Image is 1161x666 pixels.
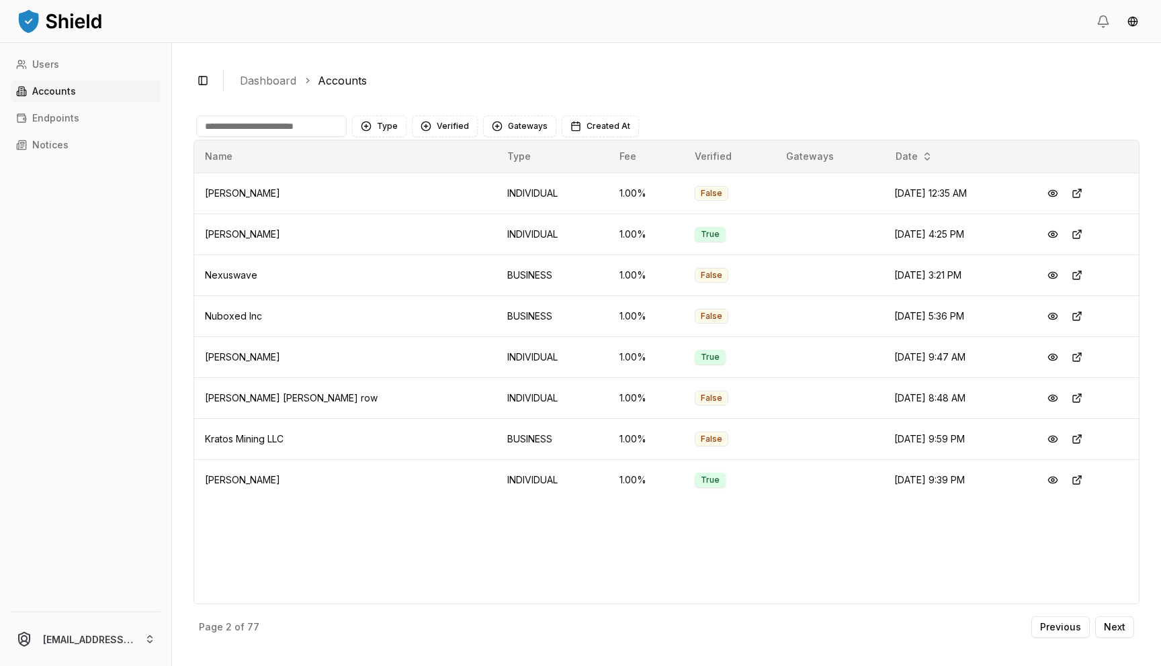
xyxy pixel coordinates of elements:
th: Gateways [775,140,884,173]
span: [DATE] 9:59 PM [894,433,965,444]
span: [PERSON_NAME] [PERSON_NAME] row [205,392,378,403]
p: Users [32,60,59,69]
a: Dashboard [240,73,296,89]
span: Nuboxed Inc [205,310,262,322]
button: Gateways [483,115,556,137]
span: Kratos Mining LLC [205,433,284,444]
button: Verified [412,115,478,137]
span: 1.00 % [619,269,646,281]
span: 1.00 % [619,228,646,240]
button: [EMAIL_ADDRESS][DOMAIN_NAME] [5,618,166,661]
span: [DATE] 4:25 PM [894,228,964,240]
p: 2 [226,622,232,632]
p: [EMAIL_ADDRESS][DOMAIN_NAME] [43,632,134,647]
p: Accounts [32,87,76,96]
span: [DATE] 5:36 PM [894,310,964,322]
a: Users [11,54,161,75]
p: 77 [247,622,259,632]
button: Previous [1031,616,1090,638]
span: [DATE] 12:35 AM [894,187,967,199]
td: INDIVIDUAL [497,173,609,213]
span: [PERSON_NAME] [205,187,280,199]
td: INDIVIDUAL [497,377,609,418]
span: Created At [587,121,630,132]
nav: breadcrumb [240,73,1129,89]
button: Next [1095,616,1134,638]
th: Fee [609,140,684,173]
span: 1.00 % [619,310,646,322]
p: Previous [1040,622,1081,632]
td: BUSINESS [497,418,609,459]
a: Endpoints [11,107,161,129]
p: Next [1104,622,1125,632]
td: INDIVIDUAL [497,459,609,500]
span: [DATE] 3:21 PM [894,269,961,281]
span: [PERSON_NAME] [205,474,280,485]
span: 1.00 % [619,392,646,403]
td: INDIVIDUAL [497,213,609,254]
img: ShieldPay Logo [16,7,103,34]
p: of [234,622,245,632]
th: Verified [684,140,775,173]
a: Accounts [11,81,161,102]
p: Page [199,622,223,632]
a: Accounts [318,73,367,89]
p: Notices [32,140,69,150]
td: BUSINESS [497,295,609,336]
th: Name [194,140,497,173]
span: 1.00 % [619,187,646,199]
td: BUSINESS [497,254,609,295]
a: Notices [11,134,161,156]
span: [DATE] 8:48 AM [894,392,965,403]
button: Type [352,115,406,137]
span: [PERSON_NAME] [205,351,280,363]
p: Endpoints [32,113,79,123]
span: [DATE] 9:39 PM [894,474,965,485]
button: Date [890,146,938,167]
span: 1.00 % [619,474,646,485]
span: [DATE] 9:47 AM [894,351,965,363]
button: Created At [562,115,639,137]
span: 1.00 % [619,351,646,363]
span: 1.00 % [619,433,646,444]
span: [PERSON_NAME] [205,228,280,240]
td: INDIVIDUAL [497,336,609,377]
span: Nexuswave [205,269,257,281]
th: Type [497,140,609,173]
